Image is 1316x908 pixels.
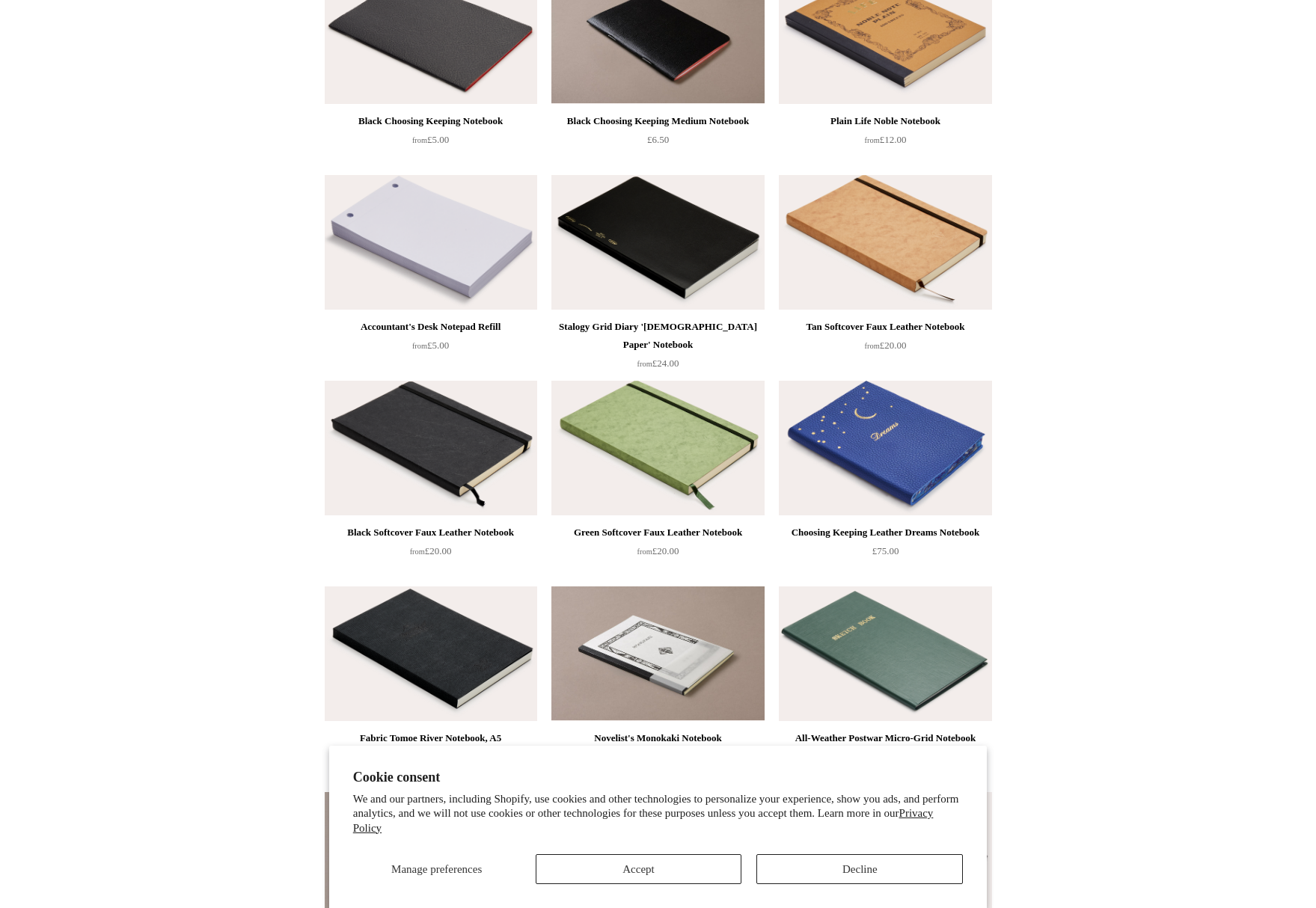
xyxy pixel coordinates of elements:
[865,134,907,145] span: £12.00
[353,770,964,785] h2: Cookie consent
[779,318,991,379] a: Tan Softcover Faux Leather Notebook from£20.00
[410,547,425,556] span: from
[325,175,537,310] a: Accountant's Desk Notepad Refill Accountant's Desk Notepad Refill
[779,586,991,721] a: All-Weather Postwar Micro-Grid Notebook All-Weather Postwar Micro-Grid Notebook
[637,547,652,556] span: from
[779,381,991,515] a: Choosing Keeping Leather Dreams Notebook Choosing Keeping Leather Dreams Notebook
[412,340,449,351] span: £5.00
[412,134,449,145] span: £5.00
[551,381,764,515] a: Green Softcover Faux Leather Notebook Green Softcover Faux Leather Notebook
[555,524,760,542] div: Green Softcover Faux Leather Notebook
[325,586,537,721] img: Fabric Tomoe River Notebook, A5
[783,318,988,336] div: Tan Softcover Faux Leather Notebook
[551,729,764,791] a: Novelist's Monokaki Notebook from£10.00
[410,545,452,556] span: £20.00
[637,545,679,556] span: £20.00
[779,175,991,310] a: Tan Softcover Faux Leather Notebook Tan Softcover Faux Leather Notebook
[325,175,537,310] img: Accountant's Desk Notepad Refill
[637,360,652,368] span: from
[865,342,880,350] span: from
[391,863,482,875] span: Manage preferences
[783,524,988,542] div: Choosing Keeping Leather Dreams Notebook
[637,358,679,369] span: £24.00
[328,524,533,542] div: Black Softcover Faux Leather Notebook
[325,381,537,515] img: Black Softcover Faux Leather Notebook
[551,524,764,585] a: Green Softcover Faux Leather Notebook from£20.00
[865,136,880,144] span: from
[353,807,934,834] a: Privacy Policy
[551,586,764,721] img: Novelist's Monokaki Notebook
[872,545,899,556] span: £75.00
[783,729,988,747] div: All-Weather Postwar Micro-Grid Notebook
[325,586,537,721] a: Fabric Tomoe River Notebook, A5 Fabric Tomoe River Notebook, A5
[865,340,907,351] span: £20.00
[325,729,537,791] a: Fabric Tomoe River Notebook, A5 £50.00
[325,524,537,585] a: Black Softcover Faux Leather Notebook from£20.00
[551,381,764,515] img: Green Softcover Faux Leather Notebook
[779,175,991,310] img: Tan Softcover Faux Leather Notebook
[328,318,533,336] div: Accountant's Desk Notepad Refill
[783,112,988,130] div: Plain Life Noble Notebook
[551,175,764,310] a: Stalogy Grid Diary 'Bible Paper' Notebook Stalogy Grid Diary 'Bible Paper' Notebook
[325,112,537,174] a: Black Choosing Keeping Notebook from£5.00
[551,586,764,721] a: Novelist's Monokaki Notebook Novelist's Monokaki Notebook
[325,381,537,515] a: Black Softcover Faux Leather Notebook Black Softcover Faux Leather Notebook
[551,175,764,310] img: Stalogy Grid Diary 'Bible Paper' Notebook
[555,318,760,354] div: Stalogy Grid Diary '[DEMOGRAPHIC_DATA] Paper' Notebook
[536,854,742,884] button: Accept
[779,112,991,174] a: Plain Life Noble Notebook from£12.00
[551,112,764,174] a: Black Choosing Keeping Medium Notebook £6.50
[353,854,521,884] button: Manage preferences
[779,381,991,515] img: Choosing Keeping Leather Dreams Notebook
[551,318,764,379] a: Stalogy Grid Diary '[DEMOGRAPHIC_DATA] Paper' Notebook from£24.00
[412,136,427,144] span: from
[756,854,963,884] button: Decline
[555,729,760,747] div: Novelist's Monokaki Notebook
[328,112,533,130] div: Black Choosing Keeping Notebook
[555,112,760,130] div: Black Choosing Keeping Medium Notebook
[647,134,669,145] span: £6.50
[412,342,427,350] span: from
[325,318,537,379] a: Accountant's Desk Notepad Refill from£5.00
[779,586,991,721] img: All-Weather Postwar Micro-Grid Notebook
[779,524,991,585] a: Choosing Keeping Leather Dreams Notebook £75.00
[328,729,533,747] div: Fabric Tomoe River Notebook, A5
[779,729,991,791] a: All-Weather Postwar Micro-Grid Notebook £10.00
[353,792,964,836] p: We and our partners, including Shopify, use cookies and other technologies to personalize your ex...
